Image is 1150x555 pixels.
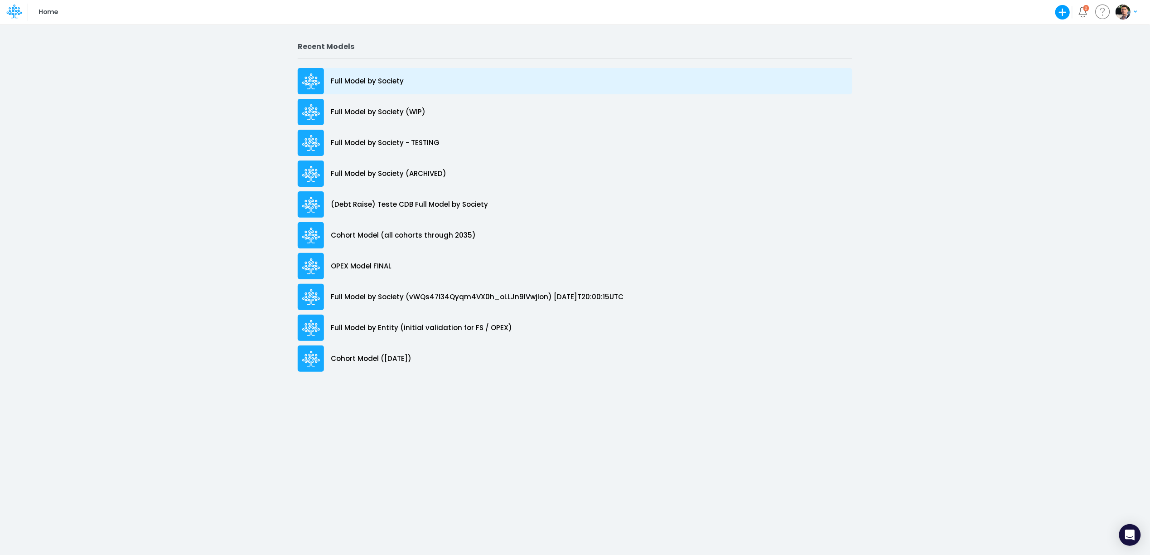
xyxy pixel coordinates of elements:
[331,354,411,364] p: Cohort Model ([DATE])
[298,127,852,158] a: Full Model by Society - TESTING
[298,282,852,312] a: Full Model by Society (vWQs47l34Qyqm4VX0h_oLLJn9lVwjIon) [DATE]T20:00:15UTC
[298,343,852,374] a: Cohort Model ([DATE])
[331,200,488,210] p: (Debt Raise) Teste CDB Full Model by Society
[1119,524,1141,546] div: Open Intercom Messenger
[298,220,852,251] a: Cohort Model (all cohorts through 2035)
[298,189,852,220] a: (Debt Raise) Teste CDB Full Model by Society
[39,7,58,17] p: Home
[331,107,425,117] p: Full Model by Society (WIP)
[1085,6,1087,10] div: 2 unread items
[331,169,446,179] p: Full Model by Society (ARCHIVED)
[331,261,391,272] p: OPEX Model FINAL
[298,97,852,127] a: Full Model by Society (WIP)
[331,76,404,87] p: Full Model by Society
[298,312,852,343] a: Full Model by Entity (initial validation for FS / OPEX)
[331,292,623,302] p: Full Model by Society (vWQs47l34Qyqm4VX0h_oLLJn9lVwjIon) [DATE]T20:00:15UTC
[298,66,852,97] a: Full Model by Society
[1078,7,1088,17] a: Notifications
[298,42,852,51] h2: Recent Models
[298,158,852,189] a: Full Model by Society (ARCHIVED)
[298,251,852,282] a: OPEX Model FINAL
[331,230,476,241] p: Cohort Model (all cohorts through 2035)
[331,323,512,333] p: Full Model by Entity (initial validation for FS / OPEX)
[331,138,440,148] p: Full Model by Society - TESTING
